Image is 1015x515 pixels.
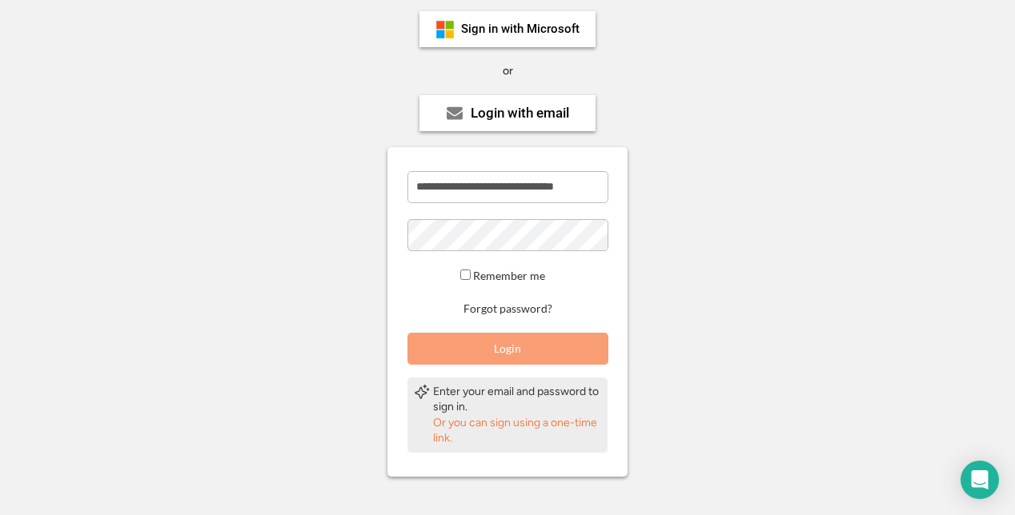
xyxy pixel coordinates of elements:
div: Enter your email and password to sign in. [433,384,601,415]
button: Login [407,333,608,365]
div: Login with email [471,106,569,120]
div: Open Intercom Messenger [961,461,999,499]
button: Forgot password? [461,301,555,317]
img: ms-symbollockup_mssymbol_19.png [435,20,455,39]
div: Sign in with Microsoft [461,23,580,35]
div: Or you can sign using a one-time link. [433,415,601,446]
label: Remember me [473,269,545,282]
div: or [503,63,513,79]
